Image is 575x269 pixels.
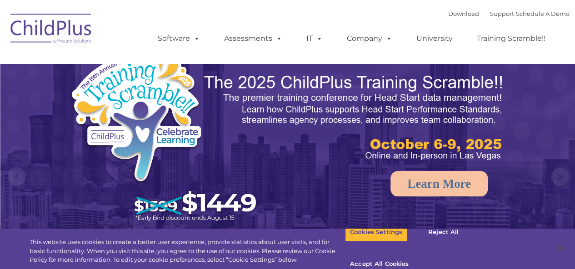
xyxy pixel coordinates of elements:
[338,29,401,48] a: Company
[6,7,97,53] img: ChildPlus by Procare Solutions
[215,29,291,48] a: Assessments
[297,29,332,48] a: IT
[126,60,154,67] span: Last name
[30,238,345,264] div: This website uses cookies to create a better user experience, provide statistics about user visit...
[407,29,462,48] a: University
[448,10,479,17] a: Download
[345,223,407,242] button: Cookies Settings
[550,238,570,258] button: Close
[448,10,570,17] font: |
[390,171,488,196] a: Learn More
[490,10,514,17] a: Support
[516,10,570,17] a: Schedule A Demo
[126,97,165,104] span: Phone number
[468,29,555,48] a: Training Scramble!!
[149,29,209,48] a: Software
[415,223,472,242] button: Reject All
